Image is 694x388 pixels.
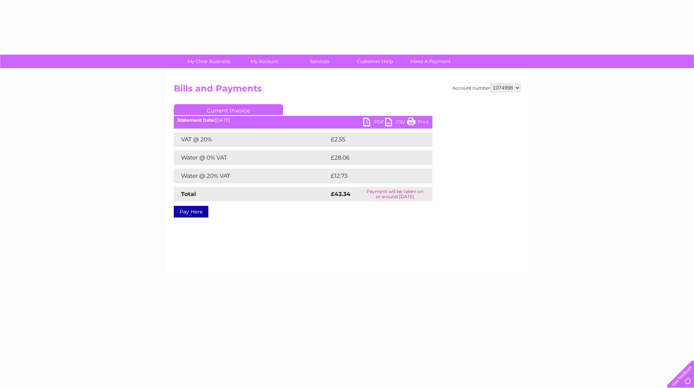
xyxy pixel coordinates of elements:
[174,118,432,123] div: [DATE]
[174,132,329,147] td: VAT @ 20%
[174,104,283,115] a: Current Invoice
[400,55,460,68] a: Make A Payment
[385,118,407,128] a: CSV
[177,117,215,123] b: Statement Date:
[290,55,350,68] a: Services
[329,169,417,183] td: £12.73
[329,150,418,165] td: £28.06
[179,55,239,68] a: My Clear Business
[363,118,385,128] a: PDF
[329,132,415,147] td: £2.55
[181,191,196,197] strong: Total
[331,191,350,197] strong: £43.34
[234,55,294,68] a: My Account
[358,187,432,201] td: Payment will be taken on or around [DATE]
[174,206,208,217] a: Pay Here
[174,150,329,165] td: Water @ 0% VAT
[174,169,329,183] td: Water @ 20% VAT
[407,118,429,128] a: Print
[452,83,521,92] div: Account number
[174,83,521,97] h2: Bills and Payments
[345,55,405,68] a: Customer Help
